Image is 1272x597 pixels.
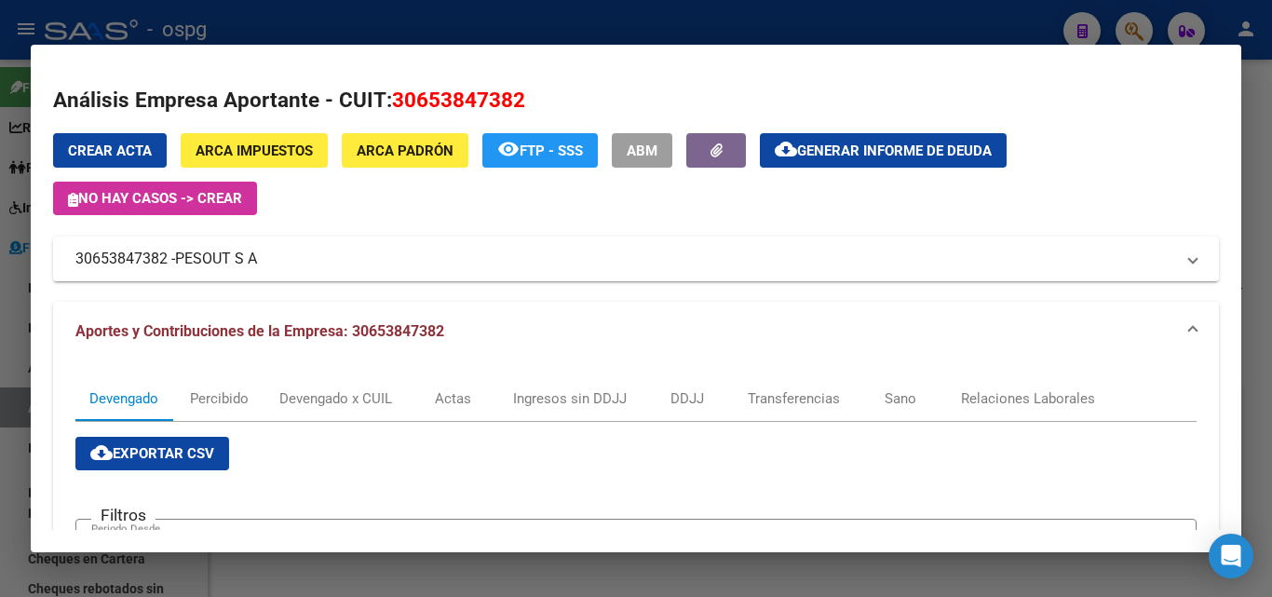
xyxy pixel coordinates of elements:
[748,388,840,409] div: Transferencias
[89,388,158,409] div: Devengado
[68,142,152,159] span: Crear Acta
[482,133,598,168] button: FTP - SSS
[68,190,242,207] span: No hay casos -> Crear
[53,302,1219,361] mat-expansion-panel-header: Aportes y Contribuciones de la Empresa: 30653847382
[175,248,257,270] span: PESOUT S A
[75,437,229,470] button: Exportar CSV
[181,133,328,168] button: ARCA Impuestos
[357,142,453,159] span: ARCA Padrón
[775,138,797,160] mat-icon: cloud_download
[75,248,1174,270] mat-panel-title: 30653847382 -
[1209,534,1253,578] div: Open Intercom Messenger
[279,388,392,409] div: Devengado x CUIL
[497,138,520,160] mat-icon: remove_red_eye
[90,441,113,464] mat-icon: cloud_download
[53,133,167,168] button: Crear Acta
[53,237,1219,281] mat-expansion-panel-header: 30653847382 -PESOUT S A
[961,388,1095,409] div: Relaciones Laborales
[670,388,704,409] div: DDJJ
[53,182,257,215] button: No hay casos -> Crear
[90,445,214,462] span: Exportar CSV
[627,142,657,159] span: ABM
[760,133,1007,168] button: Generar informe de deuda
[75,322,444,340] span: Aportes y Contribuciones de la Empresa: 30653847382
[885,388,916,409] div: Sano
[797,142,992,159] span: Generar informe de deuda
[520,142,583,159] span: FTP - SSS
[435,388,471,409] div: Actas
[190,388,249,409] div: Percibido
[53,85,1219,116] h2: Análisis Empresa Aportante - CUIT:
[91,505,156,525] h3: Filtros
[342,133,468,168] button: ARCA Padrón
[392,88,525,112] span: 30653847382
[513,388,627,409] div: Ingresos sin DDJJ
[196,142,313,159] span: ARCA Impuestos
[612,133,672,168] button: ABM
